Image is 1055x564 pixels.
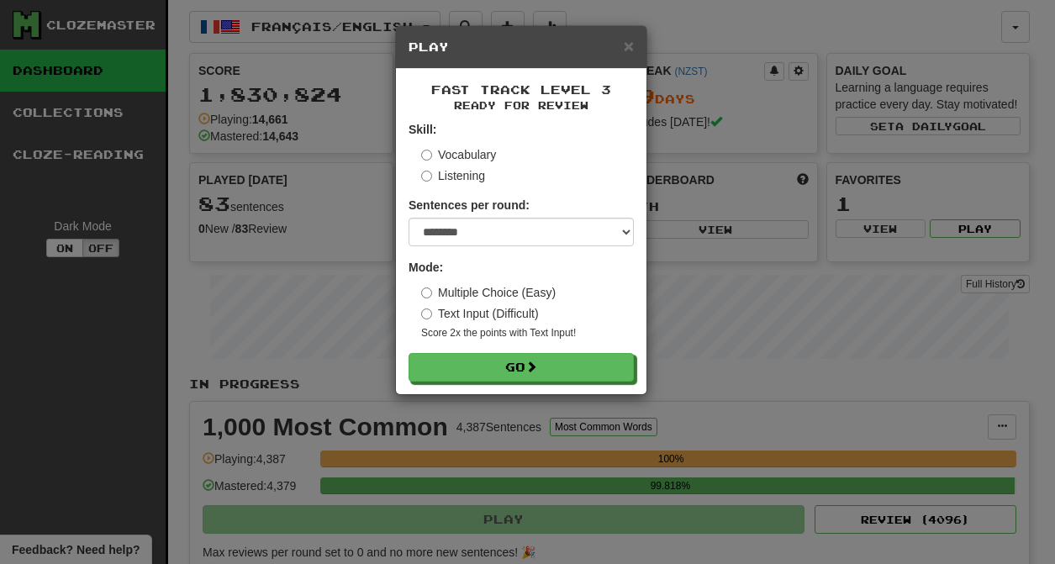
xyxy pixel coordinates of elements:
label: Text Input (Difficult) [421,305,539,322]
label: Multiple Choice (Easy) [421,284,556,301]
input: Vocabulary [421,150,432,161]
button: Close [624,37,634,55]
small: Ready for Review [409,98,634,113]
span: × [624,36,634,55]
strong: Mode: [409,261,443,274]
label: Sentences per round: [409,197,530,213]
small: Score 2x the points with Text Input ! [421,326,634,340]
button: Go [409,353,634,382]
input: Listening [421,171,432,182]
h5: Play [409,39,634,55]
strong: Skill: [409,123,436,136]
label: Vocabulary [421,146,496,163]
label: Listening [421,167,485,184]
input: Multiple Choice (Easy) [421,287,432,298]
input: Text Input (Difficult) [421,308,432,319]
span: Fast Track Level 3 [431,82,611,97]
